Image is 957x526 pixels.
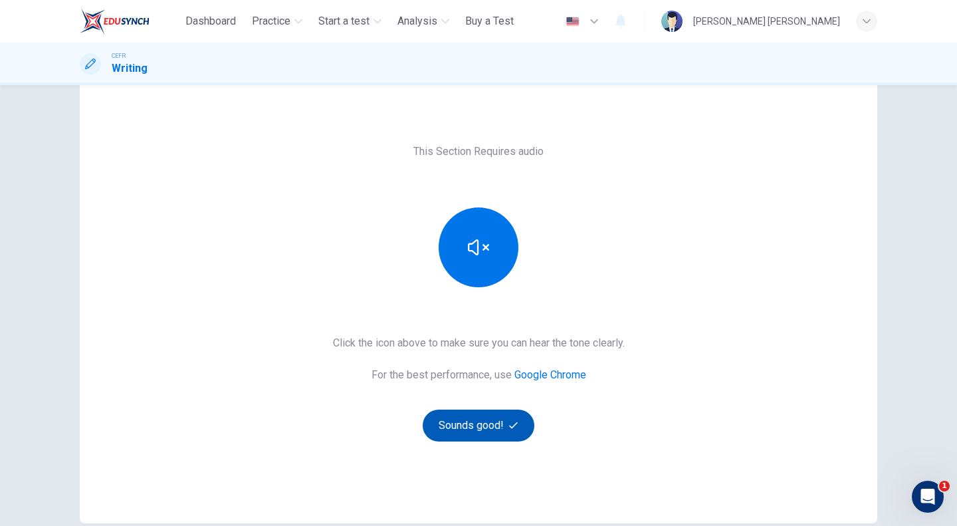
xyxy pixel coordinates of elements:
[564,17,581,27] img: en
[413,144,544,160] h6: This Section Requires audio
[912,481,944,513] iframe: Intercom live chat
[939,481,950,491] span: 1
[112,51,126,61] span: CEFR
[397,13,437,29] span: Analysis
[185,13,236,29] span: Dashboard
[318,13,370,29] span: Start a test
[693,13,840,29] div: [PERSON_NAME] [PERSON_NAME]
[112,61,148,76] h1: Writing
[333,335,625,351] h6: Click the icon above to make sure you can hear the tone clearly.
[80,8,150,35] img: ELTC logo
[392,9,455,33] button: Analysis
[460,9,519,33] button: Buy a Test
[252,13,290,29] span: Practice
[514,368,586,381] a: Google Chrome
[661,11,683,32] img: Profile picture
[423,410,534,442] button: Sounds good!
[372,367,586,383] h6: For the best performance, use
[80,8,180,35] a: ELTC logo
[247,9,308,33] button: Practice
[180,9,241,33] button: Dashboard
[465,13,514,29] span: Buy a Test
[313,9,387,33] button: Start a test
